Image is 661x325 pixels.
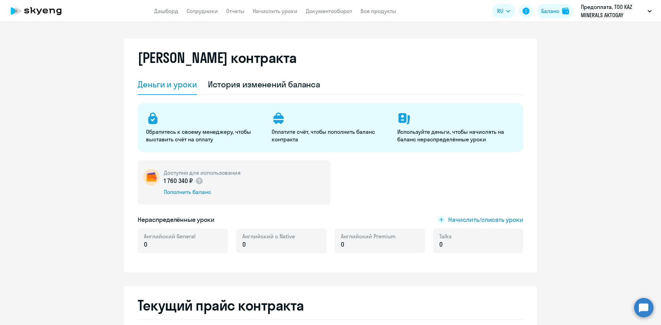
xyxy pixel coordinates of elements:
[577,3,655,19] button: Предоплата, ТОО KAZ MINERALS AKTOGAY
[226,8,244,14] a: Отчеты
[439,232,452,240] span: Talks
[242,232,295,240] span: Английский с Native
[306,8,352,14] a: Документооборот
[138,79,197,90] div: Деньги и уроки
[541,7,559,15] div: Баланс
[144,232,196,240] span: Английский General
[439,240,443,249] span: 0
[492,4,515,18] button: RU
[581,3,645,19] p: Предоплата, ТОО KAZ MINERALS AKTOGAY
[154,8,178,14] a: Дашборд
[208,79,321,90] div: История изменений баланса
[341,240,344,249] span: 0
[341,232,396,240] span: Английский Premium
[138,215,214,224] h5: Нераспределённые уроки
[146,128,263,143] p: Обратитесь к своему менеджеру, чтобы выставить счёт на оплату
[562,8,569,14] img: balance
[138,297,523,314] h2: Текущий прайс контракта
[497,7,503,15] span: RU
[360,8,396,14] a: Все продукты
[164,176,203,185] p: 1 760 340 ₽
[187,8,218,14] a: Сотрудники
[253,8,297,14] a: Начислить уроки
[242,240,246,249] span: 0
[537,4,573,18] button: Балансbalance
[397,128,515,143] p: Используйте деньги, чтобы начислять на баланс нераспределённые уроки
[272,128,389,143] p: Оплатите счёт, чтобы пополнить баланс контракта
[164,169,241,176] h5: Доступно для использования
[143,169,160,185] img: wallet-circle.png
[138,50,297,66] h2: [PERSON_NAME] контракта
[144,240,147,249] span: 0
[164,188,241,196] div: Пополнить баланс
[448,215,523,224] span: Начислить/списать уроки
